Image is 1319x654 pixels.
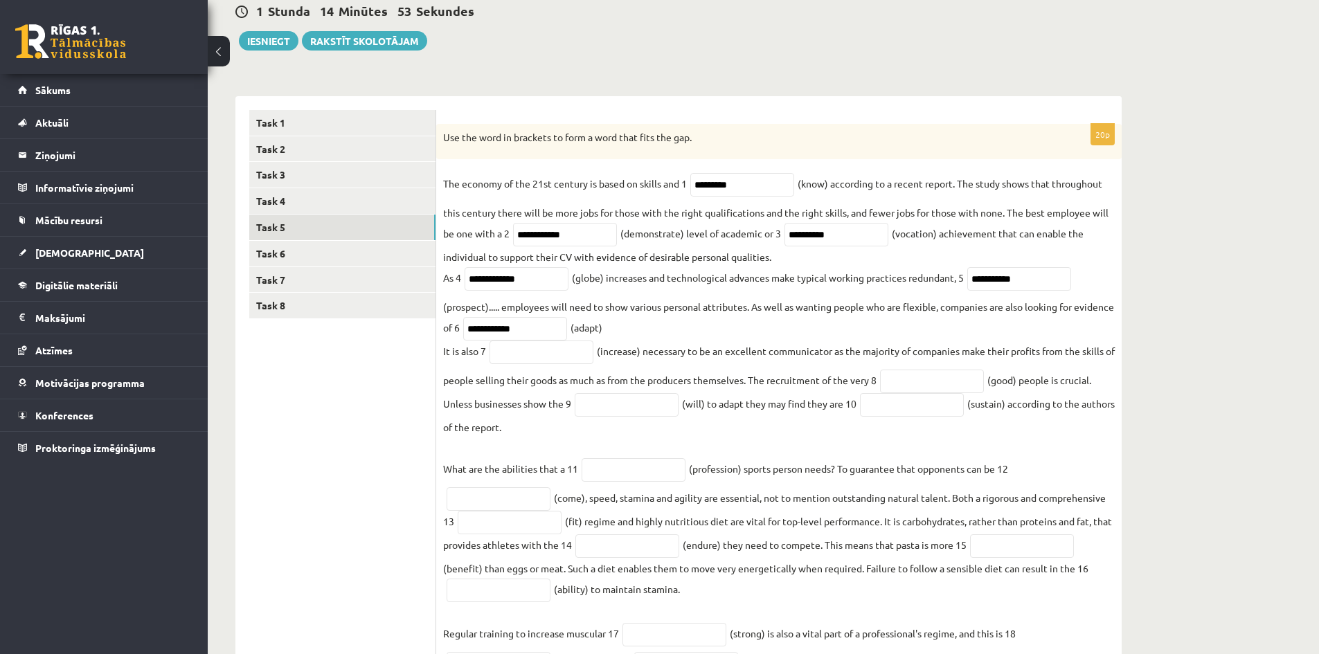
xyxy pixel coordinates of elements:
span: Konferences [35,409,93,421]
a: Proktoringa izmēģinājums [18,432,190,464]
a: Task 4 [249,188,436,214]
p: It is also 7 [443,340,486,361]
legend: Informatīvie ziņojumi [35,172,190,203]
p: The economy of the 21st century is based on skills and 1 [443,173,687,194]
a: Motivācijas programma [18,367,190,399]
p: What are the abilities that a 11 [443,437,578,479]
span: Minūtes [339,3,388,19]
span: 1 [256,3,263,19]
span: [DEMOGRAPHIC_DATA] [35,246,144,259]
span: Mācību resursi [35,214,102,226]
legend: Maksājumi [35,302,190,334]
span: Proktoringa izmēģinājums [35,442,156,454]
a: Task 6 [249,241,436,266]
a: Ziņojumi [18,139,190,171]
a: Informatīvie ziņojumi [18,172,190,203]
a: Task 2 [249,136,436,162]
a: Atzīmes [18,334,190,366]
span: Motivācijas programma [35,376,145,389]
a: Maksājumi [18,302,190,334]
a: Rakstīt skolotājam [302,31,427,51]
a: Konferences [18,399,190,431]
button: Iesniegt [239,31,298,51]
a: [DEMOGRAPHIC_DATA] [18,237,190,269]
p: Regular training to increase muscular 17 [443,602,619,644]
a: Task 7 [249,267,436,293]
span: Aktuāli [35,116,69,129]
span: 14 [320,3,334,19]
a: Task 5 [249,215,436,240]
p: As 4 [443,267,461,288]
p: Use the word in brackets to form a word that fits the gap. [443,131,1046,145]
a: Rīgas 1. Tālmācības vidusskola [15,24,126,59]
span: Digitālie materiāli [35,279,118,291]
a: Mācību resursi [18,204,190,236]
span: Sekundes [416,3,474,19]
span: Atzīmes [35,344,73,356]
span: Sākums [35,84,71,96]
a: Task 8 [249,293,436,318]
a: Task 3 [249,162,436,188]
a: Sākums [18,74,190,106]
a: Task 1 [249,110,436,136]
a: Aktuāli [18,107,190,138]
span: 53 [397,3,411,19]
legend: Ziņojumi [35,139,190,171]
p: 20p [1091,123,1115,145]
span: Stunda [268,3,310,19]
a: Digitālie materiāli [18,269,190,301]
